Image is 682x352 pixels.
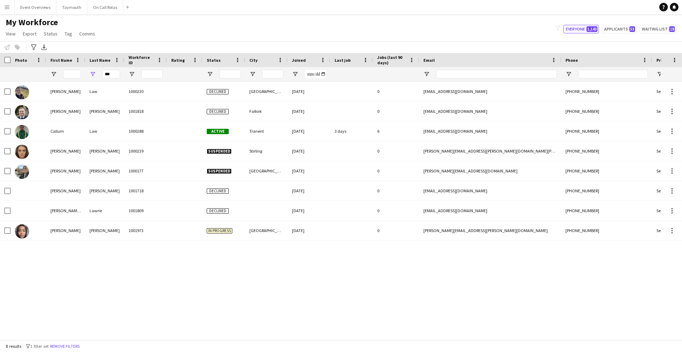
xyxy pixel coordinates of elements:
input: City Filter Input [262,70,283,78]
span: 1 filter set [30,343,49,349]
div: 6 [373,121,419,141]
a: Status [41,29,60,38]
span: Active [207,129,229,134]
div: [PERSON_NAME] [85,141,124,161]
app-action-btn: Advanced filters [29,43,38,51]
app-action-btn: Export XLSX [40,43,48,51]
div: [DATE] [288,221,330,240]
div: Tranent [245,121,288,141]
span: Declined [207,188,229,194]
input: Status Filter Input [220,70,241,78]
span: Declined [207,208,229,214]
button: Event Overviews [15,0,56,14]
div: [PHONE_NUMBER] [561,121,652,141]
button: Applicants53 [602,25,637,33]
div: Law [85,121,124,141]
div: [PHONE_NUMBER] [561,101,652,121]
span: Profile [656,57,671,63]
input: First Name Filter Input [63,70,81,78]
img: suad elawad [15,224,29,238]
div: Lawrie [85,201,124,220]
div: [PERSON_NAME] [46,101,85,121]
div: [EMAIL_ADDRESS][DOMAIN_NAME] [419,121,561,141]
span: Phone [565,57,578,63]
span: Declined [207,89,229,94]
div: [EMAIL_ADDRESS][DOMAIN_NAME] [419,101,561,121]
div: 0 [373,221,419,240]
img: Emma Lawton [15,145,29,159]
div: 1000177 [124,161,167,181]
div: [DATE] [288,101,330,121]
div: [GEOGRAPHIC_DATA] [245,221,288,240]
span: City [249,57,258,63]
div: 1001809 [124,201,167,220]
div: 0 [373,101,419,121]
span: My Workforce [6,17,58,28]
button: Waiting list19 [639,25,676,33]
span: Export [23,31,37,37]
input: Phone Filter Input [578,70,648,78]
span: Rating [171,57,185,63]
div: [PHONE_NUMBER] [561,141,652,161]
div: [EMAIL_ADDRESS][DOMAIN_NAME] [419,201,561,220]
div: [PERSON_NAME] [46,221,85,240]
div: 1001973 [124,221,167,240]
div: [PERSON_NAME] [85,161,124,181]
div: 1001718 [124,181,167,200]
span: First Name [50,57,72,63]
a: View [3,29,18,38]
input: Last Name Filter Input [102,70,120,78]
div: [DATE] [288,82,330,101]
span: Jobs (last 90 days) [377,55,406,65]
span: Suspended [207,149,232,154]
span: 1,143 [586,26,597,32]
div: Stirling [245,141,288,161]
div: 1000230 [124,82,167,101]
div: [PHONE_NUMBER] [561,82,652,101]
div: [PERSON_NAME] [46,161,85,181]
button: Taymouth [56,0,87,14]
button: Open Filter Menu [292,71,298,77]
button: Open Filter Menu [207,71,213,77]
input: Joined Filter Input [305,70,326,78]
div: 0 [373,141,419,161]
div: [DATE] [288,161,330,181]
span: Status [44,31,58,37]
div: [PERSON_NAME][EMAIL_ADDRESS][PERSON_NAME][DOMAIN_NAME][PERSON_NAME] [419,141,561,161]
div: 0 [373,181,419,200]
span: View [6,31,16,37]
span: Workforce ID [129,55,154,65]
div: [PERSON_NAME]-May [46,201,85,220]
img: Erin Wardlaw [15,165,29,179]
button: Open Filter Menu [90,71,96,77]
span: Photo [15,57,27,63]
div: [DATE] [288,181,330,200]
span: In progress [207,228,232,233]
a: Tag [62,29,75,38]
div: [DATE] [288,141,330,161]
img: Brad Lawrence [15,105,29,119]
div: [GEOGRAPHIC_DATA] [245,161,288,181]
button: Open Filter Menu [423,71,430,77]
div: [EMAIL_ADDRESS][DOMAIN_NAME] [419,181,561,200]
div: [PERSON_NAME][EMAIL_ADDRESS][PERSON_NAME][DOMAIN_NAME] [419,221,561,240]
button: Open Filter Menu [565,71,572,77]
div: Falkirk [245,101,288,121]
button: Open Filter Menu [656,71,663,77]
span: Declined [207,109,229,114]
div: Law [85,82,124,101]
a: Export [20,29,39,38]
div: [GEOGRAPHIC_DATA] [245,82,288,101]
span: Last Name [90,57,110,63]
div: [DATE] [288,121,330,141]
div: [PERSON_NAME] [46,181,85,200]
span: Joined [292,57,306,63]
div: 0 [373,161,419,181]
div: [PERSON_NAME] [85,181,124,200]
div: [EMAIL_ADDRESS][DOMAIN_NAME] [419,82,561,101]
span: Status [207,57,221,63]
span: Suspended [207,169,232,174]
span: Tag [65,31,72,37]
div: 1000288 [124,121,167,141]
img: Aimee Law [15,85,29,99]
